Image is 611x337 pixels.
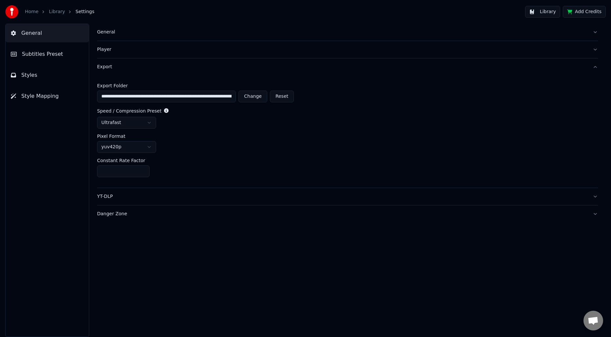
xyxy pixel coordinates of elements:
div: Export [97,75,598,188]
div: Player [97,46,587,53]
button: Export [97,58,598,75]
span: Subtitles Preset [22,50,63,58]
button: General [6,24,89,42]
label: Export Folder [97,83,294,88]
div: Export [97,64,587,70]
button: Change [238,91,267,102]
div: Open chat [583,311,603,330]
button: Player [97,41,598,58]
label: Constant Rate Factor [97,158,145,163]
div: General [97,29,587,35]
label: Speed / Compression Preset [97,109,161,113]
button: Add Credits [563,6,606,18]
span: Style Mapping [21,92,59,100]
span: Styles [21,71,37,79]
a: Library [49,9,65,15]
span: Settings [75,9,94,15]
button: Library [525,6,560,18]
button: Styles [6,66,89,84]
a: Home [25,9,38,15]
button: Reset [270,91,294,102]
button: Danger Zone [97,205,598,222]
button: Style Mapping [6,87,89,105]
button: Subtitles Preset [6,45,89,63]
img: youka [5,5,18,18]
button: YT-DLP [97,188,598,205]
div: Danger Zone [97,211,587,217]
span: General [21,29,42,37]
label: Pixel Format [97,134,125,138]
nav: breadcrumb [25,9,94,15]
button: General [97,24,598,41]
div: YT-DLP [97,193,587,200]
